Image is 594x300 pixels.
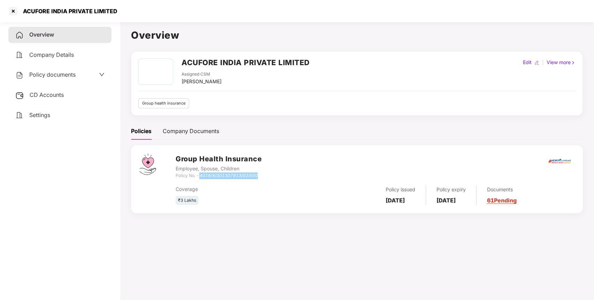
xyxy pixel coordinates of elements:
div: View more [545,59,577,66]
div: Policy expiry [437,186,466,193]
img: svg+xml;base64,PHN2ZyB4bWxucz0iaHR0cDovL3d3dy53My5vcmcvMjAwMC9zdmciIHdpZHRoPSIyNCIgaGVpZ2h0PSIyNC... [15,31,24,39]
img: rightIcon [571,60,576,65]
div: Policy issued [386,186,415,193]
h2: ACUFORE INDIA PRIVATE LIMITED [182,57,310,68]
div: Company Documents [163,127,219,136]
b: [DATE] [437,197,456,204]
i: 4016/X/301307913/02/000 [199,173,258,178]
img: svg+xml;base64,PHN2ZyB3aWR0aD0iMjUiIGhlaWdodD0iMjQiIHZpZXdCb3g9IjAgMCAyNSAyNCIgZmlsbD0ibm9uZSIgeG... [15,91,24,100]
div: ACUFORE INDIA PRIVATE LIMITED [19,8,117,15]
h3: Group Health Insurance [176,154,262,164]
img: icici.png [547,157,572,166]
h1: Overview [131,28,583,43]
span: down [99,72,105,77]
a: 61 Pending [487,197,517,204]
span: Overview [29,31,54,38]
div: ₹3 Lakhs [176,196,199,205]
span: Settings [29,111,50,118]
span: CD Accounts [30,91,64,98]
div: Edit [522,59,533,66]
div: Policy No. - [176,172,262,179]
div: Documents [487,186,517,193]
span: Company Details [29,51,74,58]
img: svg+xml;base64,PHN2ZyB4bWxucz0iaHR0cDovL3d3dy53My5vcmcvMjAwMC9zdmciIHdpZHRoPSIyNCIgaGVpZ2h0PSIyNC... [15,51,24,59]
b: [DATE] [386,197,405,204]
div: Policies [131,127,152,136]
img: svg+xml;base64,PHN2ZyB4bWxucz0iaHR0cDovL3d3dy53My5vcmcvMjAwMC9zdmciIHdpZHRoPSI0Ny43MTQiIGhlaWdodD... [139,154,156,175]
div: Assigned CSM [182,71,222,78]
div: | [541,59,545,66]
div: [PERSON_NAME] [182,78,222,85]
div: Employee, Spouse, Children [176,165,262,172]
div: Group health insurance [138,98,189,108]
img: editIcon [534,60,539,65]
img: svg+xml;base64,PHN2ZyB4bWxucz0iaHR0cDovL3d3dy53My5vcmcvMjAwMC9zdmciIHdpZHRoPSIyNCIgaGVpZ2h0PSIyNC... [15,111,24,120]
img: svg+xml;base64,PHN2ZyB4bWxucz0iaHR0cDovL3d3dy53My5vcmcvMjAwMC9zdmciIHdpZHRoPSIyNCIgaGVpZ2h0PSIyNC... [15,71,24,79]
span: Policy documents [29,71,76,78]
div: Coverage [176,185,309,193]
